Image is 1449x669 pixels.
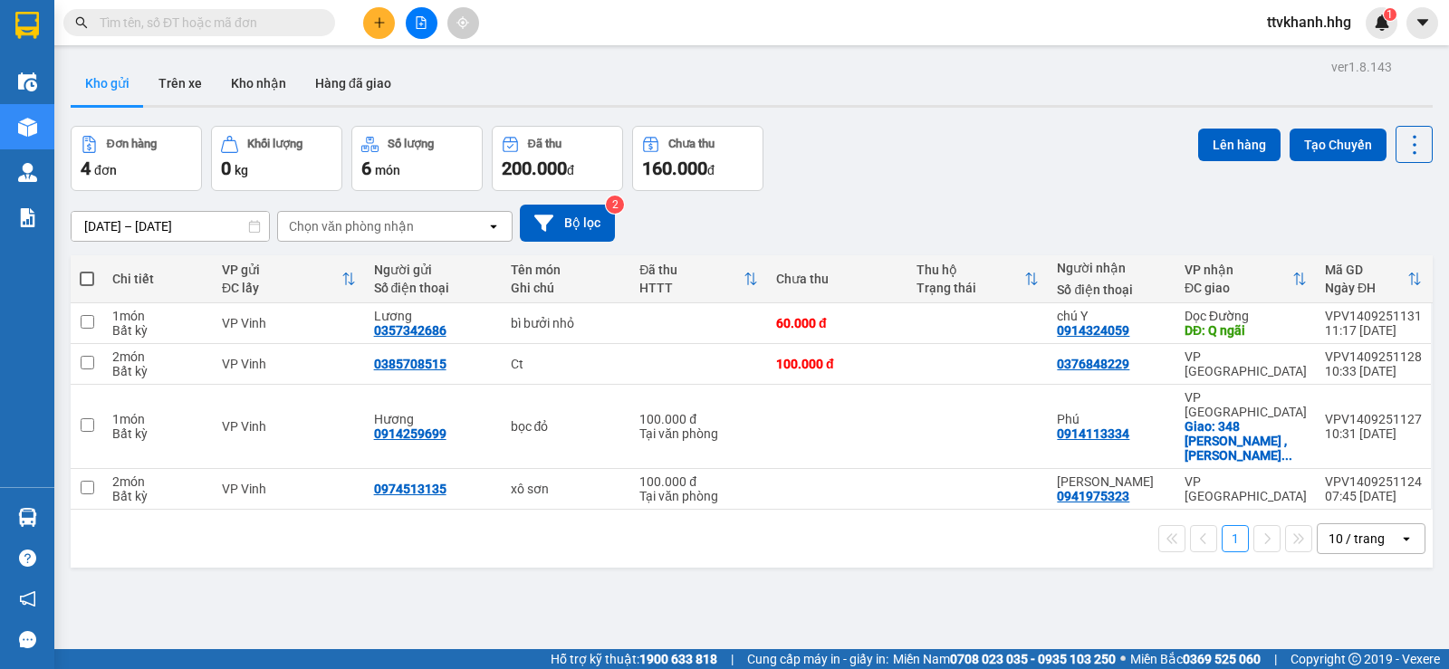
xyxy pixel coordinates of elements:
div: 10:33 [DATE] [1325,364,1422,378]
div: 100.000 đ [776,357,898,371]
span: đơn [94,163,117,177]
button: Chưa thu160.000đ [632,126,763,191]
div: 0941975323 [1057,489,1129,503]
div: xô sơn [511,482,622,496]
div: 07:45 [DATE] [1325,489,1422,503]
div: Trạng thái [916,281,1024,295]
input: Tìm tên, số ĐT hoặc mã đơn [100,13,313,33]
button: plus [363,7,395,39]
div: 10:31 [DATE] [1325,426,1422,441]
button: Lên hàng [1198,129,1281,161]
div: VPV1409251128 [1325,349,1422,364]
div: 10 / trang [1329,530,1385,548]
div: 0914259699 [374,426,446,441]
button: aim [447,7,479,39]
sup: 2 [606,196,624,214]
div: Dọc Đường [1185,309,1307,323]
div: VPV1409251124 [1325,474,1422,489]
span: Miền Nam [893,649,1116,669]
span: 160.000 [642,158,707,179]
img: warehouse-icon [18,72,37,91]
div: Lương [374,309,493,323]
button: Kho nhận [216,62,301,105]
th: Toggle SortBy [1316,255,1431,303]
div: Chưa thu [668,138,715,150]
th: Toggle SortBy [630,255,767,303]
div: 0357342686 [374,323,446,338]
span: plus [373,16,386,29]
span: Miền Bắc [1130,649,1261,669]
div: bọc đỏ [511,419,622,434]
button: Trên xe [144,62,216,105]
div: Chọn văn phòng nhận [289,217,414,235]
span: | [1274,649,1277,669]
span: copyright [1348,653,1361,665]
button: Kho gửi [71,62,144,105]
button: Khối lượng0kg [211,126,342,191]
button: caret-down [1406,7,1438,39]
div: Bất kỳ [112,426,204,441]
span: kg [235,163,248,177]
svg: open [1399,531,1414,546]
div: VP [GEOGRAPHIC_DATA] [1185,390,1307,419]
strong: 0369 525 060 [1183,652,1261,666]
button: Đã thu200.000đ [492,126,623,191]
div: Số điện thoại [1057,282,1166,297]
button: 1 [1222,525,1249,552]
div: Thu hộ [916,263,1024,277]
div: Chưa thu [776,272,898,286]
span: Hỗ trợ kỹ thuật: [551,649,717,669]
span: notification [19,590,36,607]
div: Giao: 348 Nguyễn văn linh ,Q thanh khê [1185,419,1307,463]
div: VP Vinh [222,357,356,371]
th: Toggle SortBy [213,255,365,303]
span: đ [567,163,574,177]
div: 2 món [112,349,204,364]
img: solution-icon [18,208,37,227]
span: 4 [81,158,91,179]
div: 60.000 đ [776,316,898,330]
span: Cung cấp máy in - giấy in: [747,649,888,669]
div: 0974513135 [374,482,446,496]
span: file-add [415,16,427,29]
button: Tạo Chuyến [1290,129,1387,161]
span: | [731,649,734,669]
span: aim [456,16,469,29]
div: Phú [1057,412,1166,426]
div: Bất kỳ [112,323,204,338]
div: chú Y [1057,309,1166,323]
button: Bộ lọc [520,205,615,242]
div: 100.000 đ [639,474,758,489]
div: 1 món [112,412,204,426]
div: 0914113334 [1057,426,1129,441]
div: 0376848229 [1057,357,1129,371]
img: icon-new-feature [1374,14,1390,31]
div: VPV1409251131 [1325,309,1422,323]
div: DĐ: Q ngãi [1185,323,1307,338]
button: Đơn hàng4đơn [71,126,202,191]
div: Bất kỳ [112,364,204,378]
div: Đã thu [639,263,744,277]
div: Anh Hòa [1057,474,1166,489]
span: ... [1281,448,1292,463]
span: 1 [1387,8,1393,21]
button: file-add [406,7,437,39]
div: Khối lượng [247,138,302,150]
div: Ngày ĐH [1325,281,1407,295]
div: VP Vinh [222,482,356,496]
span: 0 [221,158,231,179]
span: món [375,163,400,177]
span: đ [707,163,715,177]
th: Toggle SortBy [1176,255,1316,303]
div: VP gửi [222,263,341,277]
span: question-circle [19,550,36,567]
div: VP [GEOGRAPHIC_DATA] [1185,349,1307,378]
div: Số lượng [388,138,434,150]
div: HTTT [639,281,744,295]
div: Ghi chú [511,281,622,295]
span: caret-down [1415,14,1431,31]
div: ĐC lấy [222,281,341,295]
strong: 1900 633 818 [639,652,717,666]
div: 2 món [112,474,204,489]
div: Số điện thoại [374,281,493,295]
